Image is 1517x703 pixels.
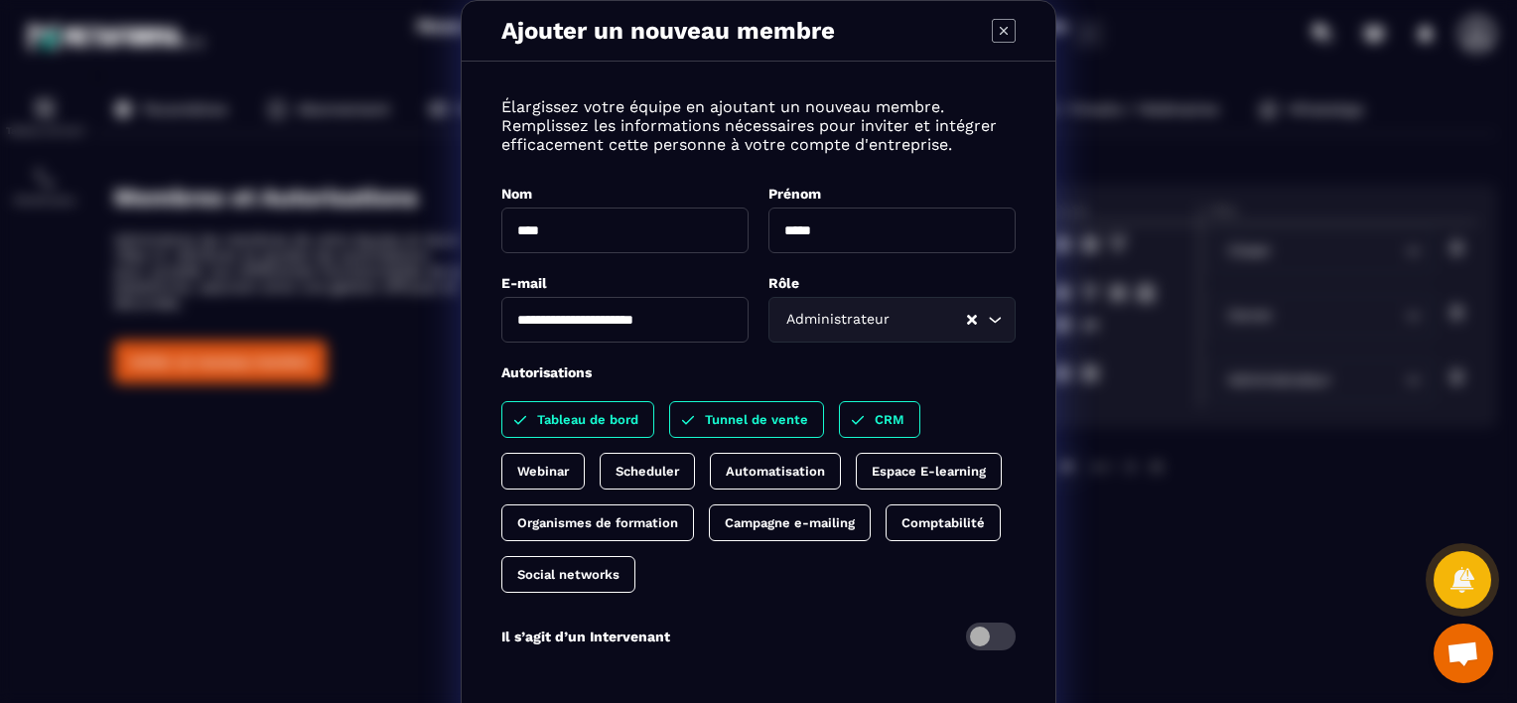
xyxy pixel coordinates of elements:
span: Administrateur [781,309,894,331]
p: Ajouter un nouveau membre [501,17,835,45]
p: Social networks [517,567,620,582]
p: Tableau de bord [537,412,638,427]
p: Comptabilité [901,515,985,530]
p: Organismes de formation [517,515,678,530]
p: Campagne e-mailing [725,515,855,530]
p: Il s’agit d’un Intervenant [501,629,670,644]
p: Espace E-learning [872,464,986,479]
p: Webinar [517,464,569,479]
a: Open chat [1434,624,1493,683]
p: CRM [875,412,904,427]
p: Automatisation [726,464,825,479]
label: E-mail [501,275,547,291]
label: Prénom [768,186,821,202]
p: Tunnel de vente [705,412,808,427]
p: Scheduler [616,464,679,479]
label: Autorisations [501,364,592,380]
button: Clear Selected [967,313,977,328]
div: Search for option [768,297,1016,343]
label: Rôle [768,275,799,291]
label: Nom [501,186,532,202]
p: Élargissez votre équipe en ajoutant un nouveau membre. Remplissez les informations nécessaires po... [501,97,1016,154]
input: Search for option [894,309,965,331]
